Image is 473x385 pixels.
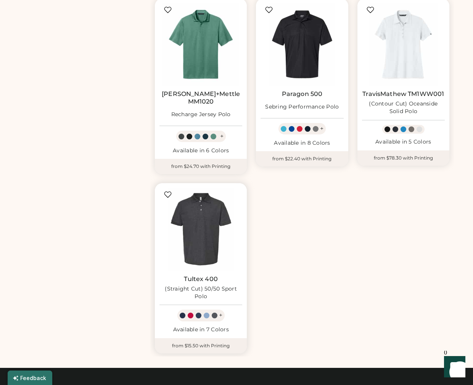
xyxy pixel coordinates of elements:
img: Paragon 500 Sebring Performance Polo [261,3,343,86]
div: Available in 7 Colors [159,326,242,334]
a: Paragon 500 [282,90,323,98]
div: + [219,311,222,320]
div: from $24.70 with Printing [155,159,247,174]
a: TravisMathew TM1WW001 [362,90,444,98]
img: TravisMathew TM1WW001 (Contour Cut) Oceanside Solid Polo [362,3,445,86]
div: (Contour Cut) Oceanside Solid Polo [362,100,445,115]
iframe: Front Chat [437,351,470,383]
div: from $78.30 with Printing [357,150,449,166]
div: Recharge Jersey Polo [171,111,231,118]
div: from $15.50 with Printing [155,338,247,353]
a: [PERSON_NAME]+Mettle MM1020 [159,90,242,105]
a: Tultex 400 [184,275,218,283]
img: Tultex 400 (Straight Cut) 50/50 Sport Polo [159,188,242,270]
img: Mercer+Mettle MM1020 Recharge Jersey Polo [159,3,242,86]
div: (Straight Cut) 50/50 Sport Polo [159,285,242,300]
div: from $22.40 with Printing [256,151,348,166]
div: + [320,125,323,133]
div: Available in 8 Colors [261,139,343,147]
div: Available in 6 Colors [159,147,242,155]
div: Available in 5 Colors [362,138,445,146]
div: + [220,132,224,141]
div: Sebring Performance Polo [265,103,339,111]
